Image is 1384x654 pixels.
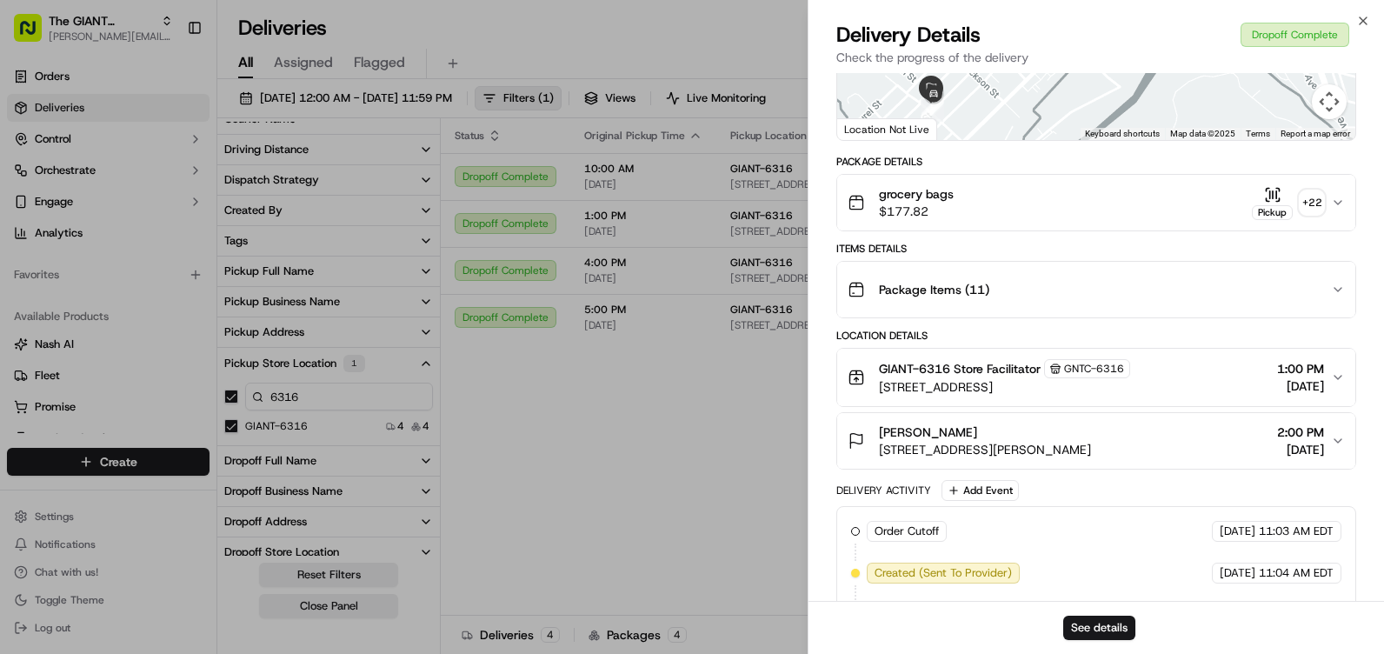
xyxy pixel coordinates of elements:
[875,565,1012,581] span: Created (Sent To Provider)
[1064,362,1124,376] span: GNTC-6316
[837,349,1355,406] button: GIANT-6316 Store FacilitatorGNTC-6316[STREET_ADDRESS]1:00 PM[DATE]
[17,70,316,97] p: Welcome 👋
[842,117,899,140] img: Google
[837,413,1355,469] button: [PERSON_NAME][STREET_ADDRESS][PERSON_NAME]2:00 PM[DATE]
[17,254,31,268] div: 📗
[164,252,279,270] span: API Documentation
[1085,128,1160,140] button: Keyboard shortcuts
[1252,205,1293,220] div: Pickup
[879,281,989,298] span: Package Items ( 11 )
[842,117,899,140] a: Open this area in Google Maps (opens a new window)
[1063,616,1135,640] button: See details
[879,360,1041,377] span: GIANT-6316 Store Facilitator
[1277,441,1324,458] span: [DATE]
[921,99,943,122] div: 4
[879,424,977,441] span: [PERSON_NAME]
[879,185,954,203] span: grocery bags
[836,484,931,497] div: Delivery Activity
[35,252,133,270] span: Knowledge Base
[836,155,1356,169] div: Package Details
[59,184,220,197] div: We're available if you need us!
[1277,377,1324,395] span: [DATE]
[1312,84,1347,119] button: Map camera controls
[836,21,981,49] span: Delivery Details
[1220,524,1255,539] span: [DATE]
[875,524,939,539] span: Order Cutoff
[879,378,1130,396] span: [STREET_ADDRESS]
[1300,190,1324,215] div: + 22
[1246,129,1270,138] a: Terms (opens in new tab)
[140,245,286,277] a: 💻API Documentation
[837,175,1355,230] button: grocery bags$177.82Pickup+22
[173,295,210,308] span: Pylon
[836,242,1356,256] div: Items Details
[1277,360,1324,377] span: 1:00 PM
[879,441,1091,458] span: [STREET_ADDRESS][PERSON_NAME]
[1252,186,1293,220] button: Pickup
[1259,565,1334,581] span: 11:04 AM EDT
[45,112,313,130] input: Got a question? Start typing here...
[17,17,52,52] img: Nash
[1277,424,1324,441] span: 2:00 PM
[296,171,316,192] button: Start new chat
[836,49,1356,66] p: Check the progress of the delivery
[837,262,1355,317] button: Package Items (11)
[1252,186,1324,220] button: Pickup+22
[1170,129,1235,138] span: Map data ©2025
[1259,524,1334,539] span: 11:03 AM EDT
[836,329,1356,343] div: Location Details
[1281,129,1350,138] a: Report a map error
[942,480,1019,501] button: Add Event
[147,254,161,268] div: 💻
[879,203,954,220] span: $177.82
[123,294,210,308] a: Powered byPylon
[837,118,937,140] div: Location Not Live
[17,166,49,197] img: 1736555255976-a54dd68f-1ca7-489b-9aae-adbdc363a1c4
[10,245,140,277] a: 📗Knowledge Base
[59,166,285,184] div: Start new chat
[1220,565,1255,581] span: [DATE]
